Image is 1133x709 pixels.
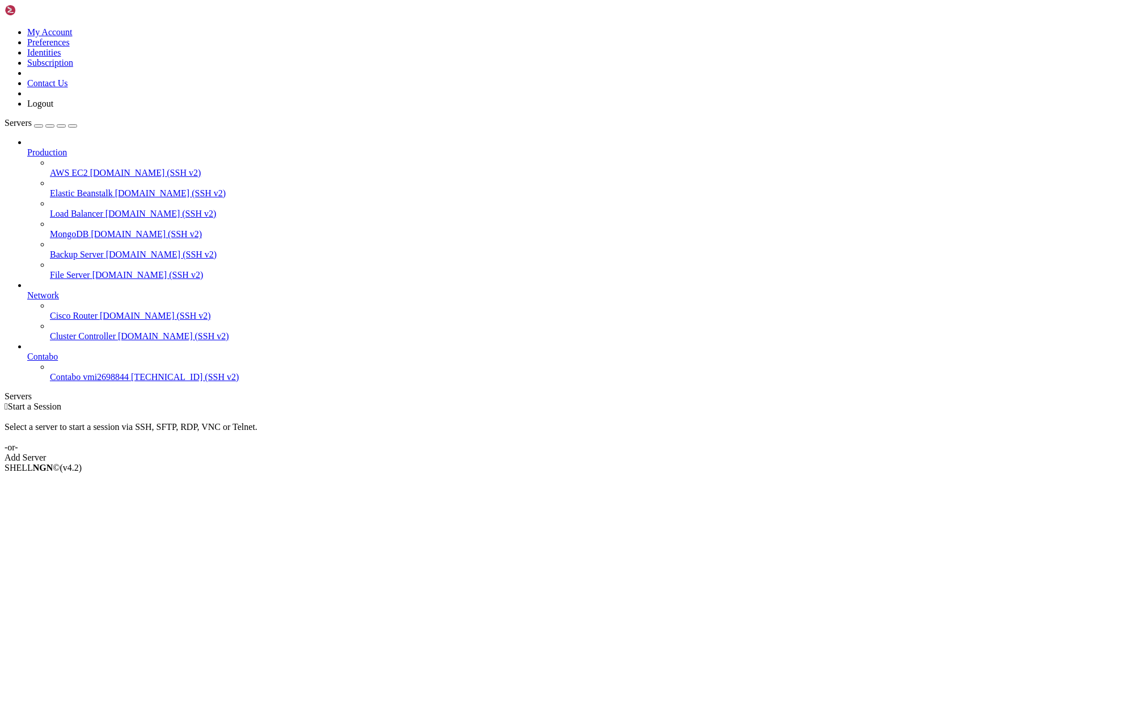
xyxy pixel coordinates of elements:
span:  [5,402,8,411]
a: Identities [27,48,61,57]
span: Start a Session [8,402,61,411]
a: Contabo vmi2698844 [TECHNICAL_ID] (SSH v2) [50,372,1128,382]
b: NGN [33,463,53,472]
span: [DOMAIN_NAME] (SSH v2) [92,270,204,280]
a: Elastic Beanstalk [DOMAIN_NAME] (SSH v2) [50,188,1128,199]
span: Servers [5,118,32,128]
span: [DOMAIN_NAME] (SSH v2) [90,168,201,178]
li: Contabo [27,341,1128,382]
span: Cluster Controller [50,331,116,341]
span: Contabo [27,352,58,361]
a: Subscription [27,58,73,67]
span: Network [27,290,59,300]
span: 4.2.0 [60,463,82,472]
li: Cluster Controller [DOMAIN_NAME] (SSH v2) [50,321,1128,341]
span: [DOMAIN_NAME] (SSH v2) [118,331,229,341]
span: Backup Server [50,250,104,259]
a: Logout [27,99,53,108]
span: Contabo vmi2698844 [50,372,129,382]
span: AWS EC2 [50,168,88,178]
li: Network [27,280,1128,341]
a: Preferences [27,37,70,47]
a: Backup Server [DOMAIN_NAME] (SSH v2) [50,250,1128,260]
a: MongoDB [DOMAIN_NAME] (SSH v2) [50,229,1128,239]
li: Load Balancer [DOMAIN_NAME] (SSH v2) [50,199,1128,219]
a: Cisco Router [DOMAIN_NAME] (SSH v2) [50,311,1128,321]
span: SHELL © [5,463,82,472]
li: Cisco Router [DOMAIN_NAME] (SSH v2) [50,301,1128,321]
a: Contact Us [27,78,68,88]
a: File Server [DOMAIN_NAME] (SSH v2) [50,270,1128,280]
span: Production [27,147,67,157]
div: Servers [5,391,1128,402]
a: Load Balancer [DOMAIN_NAME] (SSH v2) [50,209,1128,219]
span: Cisco Router [50,311,98,320]
span: MongoDB [50,229,88,239]
span: [TECHNICAL_ID] (SSH v2) [131,372,239,382]
li: MongoDB [DOMAIN_NAME] (SSH v2) [50,219,1128,239]
li: AWS EC2 [DOMAIN_NAME] (SSH v2) [50,158,1128,178]
span: [DOMAIN_NAME] (SSH v2) [91,229,202,239]
li: Elastic Beanstalk [DOMAIN_NAME] (SSH v2) [50,178,1128,199]
span: File Server [50,270,90,280]
a: Servers [5,118,77,128]
li: Contabo vmi2698844 [TECHNICAL_ID] (SSH v2) [50,362,1128,382]
li: Production [27,137,1128,280]
a: Cluster Controller [DOMAIN_NAME] (SSH v2) [50,331,1128,341]
img: Shellngn [5,5,70,16]
a: Contabo [27,352,1128,362]
span: [DOMAIN_NAME] (SSH v2) [115,188,226,198]
span: Elastic Beanstalk [50,188,113,198]
li: Backup Server [DOMAIN_NAME] (SSH v2) [50,239,1128,260]
li: File Server [DOMAIN_NAME] (SSH v2) [50,260,1128,280]
a: AWS EC2 [DOMAIN_NAME] (SSH v2) [50,168,1128,178]
a: My Account [27,27,73,37]
a: Network [27,290,1128,301]
a: Production [27,147,1128,158]
div: Add Server [5,453,1128,463]
span: [DOMAIN_NAME] (SSH v2) [106,250,217,259]
span: [DOMAIN_NAME] (SSH v2) [100,311,211,320]
div: Select a server to start a session via SSH, SFTP, RDP, VNC or Telnet. -or- [5,412,1128,453]
span: Load Balancer [50,209,103,218]
span: [DOMAIN_NAME] (SSH v2) [105,209,217,218]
